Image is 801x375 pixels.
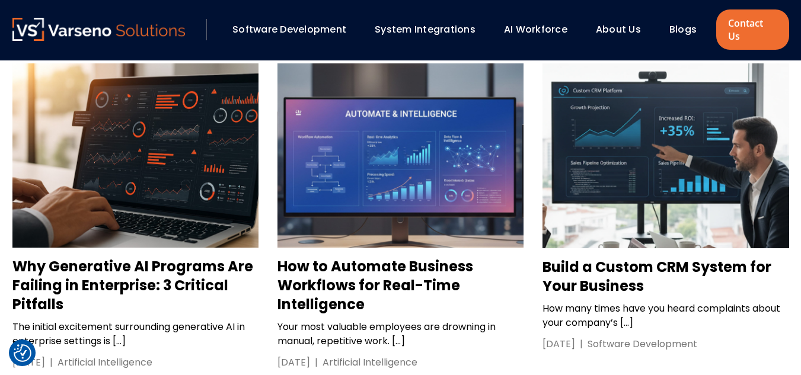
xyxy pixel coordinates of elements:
[12,257,259,314] h3: Why Generative AI Programs Are Failing in Enterprise: 3 Critical Pitfalls
[575,337,588,351] div: |
[277,63,524,248] img: How to Automate Business Workflows for Real-Time Intelligence
[669,23,697,36] a: Blogs
[375,23,476,36] a: System Integrations
[542,337,575,351] div: [DATE]
[542,63,789,248] img: Build a Custom CRM System for Your Business
[542,258,789,296] h3: Build a Custom CRM System for Your Business
[12,18,186,41] img: Varseno Solutions – Product Engineering & IT Services
[14,344,31,362] button: Cookie Settings
[498,20,584,40] div: AI Workforce
[12,63,259,248] img: Why Generative AI Programs Are Failing in Enterprise: 3 Critical Pitfalls
[504,23,567,36] a: AI Workforce
[596,23,641,36] a: About Us
[542,63,789,351] a: Build a Custom CRM System for Your Business Build a Custom CRM System for Your Business How many ...
[14,344,31,362] img: Revisit consent button
[45,355,58,370] div: |
[58,355,152,370] div: Artificial Intelligence
[323,355,417,370] div: Artificial Intelligence
[232,23,346,36] a: Software Development
[590,20,658,40] div: About Us
[226,20,363,40] div: Software Development
[277,63,524,370] a: How to Automate Business Workflows for Real-Time Intelligence How to Automate Business Workflows ...
[588,337,697,351] div: Software Development
[277,355,310,370] div: [DATE]
[12,355,45,370] div: [DATE]
[369,20,492,40] div: System Integrations
[716,9,789,50] a: Contact Us
[310,355,323,370] div: |
[12,63,259,370] a: Why Generative AI Programs Are Failing in Enterprise: 3 Critical Pitfalls Why Generative AI Progr...
[277,320,524,348] p: Your most valuable employees are drowning in manual, repetitive work. […]
[542,302,789,330] p: How many times have you heard complaints about your company’s […]
[663,20,713,40] div: Blogs
[12,320,259,348] p: The initial excitement surrounding generative AI in enterprise settings is […]
[277,257,524,314] h3: How to Automate Business Workflows for Real-Time Intelligence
